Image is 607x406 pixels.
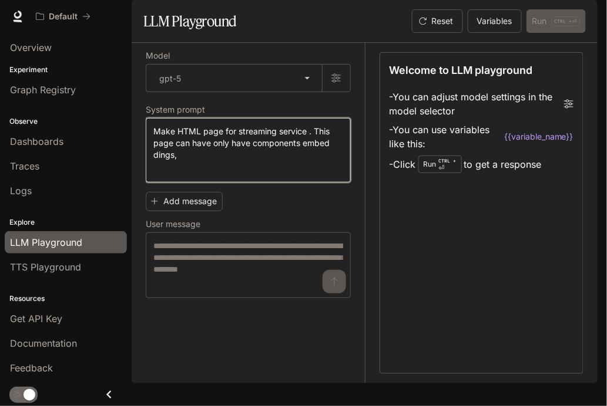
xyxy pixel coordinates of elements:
[159,72,181,84] p: gpt-5
[468,9,522,33] button: Variables
[412,9,463,33] button: Reset
[143,9,237,33] h1: LLM Playground
[146,65,322,92] div: gpt-5
[390,153,574,175] li: - Click to get a response
[439,157,457,164] p: CTRL +
[146,52,170,60] p: Model
[504,131,574,143] code: {{variable_name}}
[439,157,457,171] p: ⏎
[390,120,574,153] li: - You can use variables like this:
[418,155,462,173] div: Run
[390,62,533,78] p: Welcome to LLM playground
[31,5,96,28] button: All workspaces
[146,106,205,114] p: System prompt
[49,12,78,22] p: Default
[146,220,200,228] p: User message
[390,87,574,120] li: - You can adjust model settings in the model selector
[146,192,223,211] button: Add message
